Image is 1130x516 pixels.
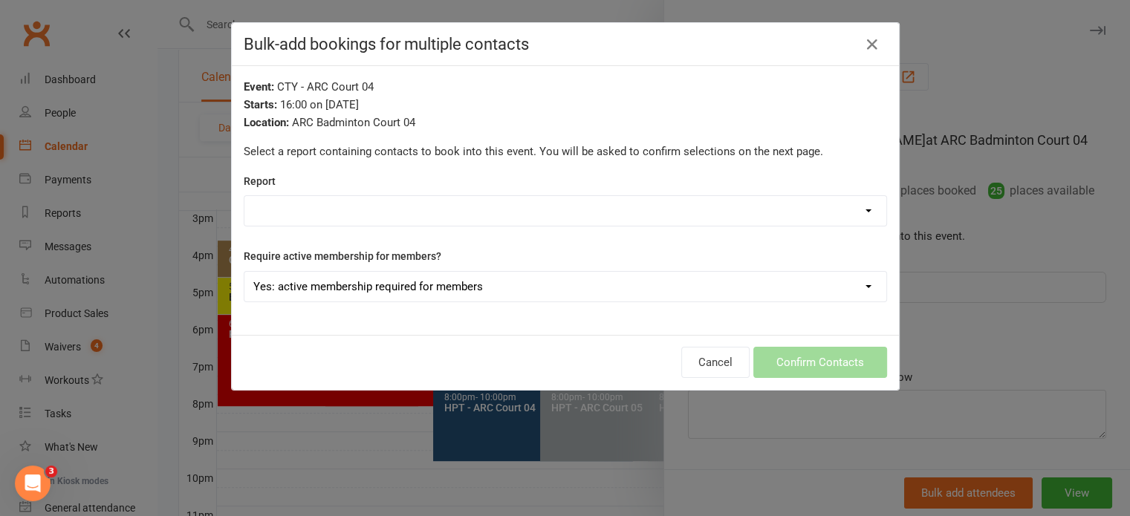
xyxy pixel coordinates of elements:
div: ARC Badminton Court 04 [244,114,887,131]
label: Report [244,173,276,189]
iframe: Intercom live chat [15,466,51,501]
label: Require active membership for members? [244,248,441,264]
p: Select a report containing contacts to book into this event. You will be asked to confirm selecti... [244,143,887,160]
div: 16:00 on [DATE] [244,96,887,114]
span: 3 [45,466,57,477]
button: Cancel [681,347,750,378]
strong: Location: [244,116,289,129]
div: CTY - ARC Court 04 [244,78,887,96]
strong: Event: [244,80,274,94]
button: Close [860,33,884,56]
h4: Bulk-add bookings for multiple contacts [244,35,887,53]
strong: Starts: [244,98,277,111]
